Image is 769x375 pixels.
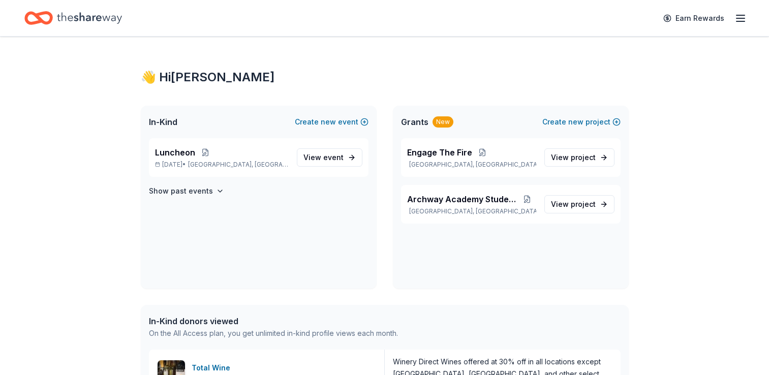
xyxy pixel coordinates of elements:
[401,116,428,128] span: Grants
[155,146,195,159] span: Luncheon
[188,161,288,169] span: [GEOGRAPHIC_DATA], [GEOGRAPHIC_DATA]
[544,195,614,213] a: View project
[149,327,398,339] div: On the All Access plan, you get unlimited in-kind profile views each month.
[24,6,122,30] a: Home
[149,185,224,197] button: Show past events
[297,148,362,167] a: View event
[568,116,583,128] span: new
[149,315,398,327] div: In-Kind donors viewed
[407,146,472,159] span: Engage The Fire
[571,153,596,162] span: project
[149,116,177,128] span: In-Kind
[551,151,596,164] span: View
[551,198,596,210] span: View
[407,161,536,169] p: [GEOGRAPHIC_DATA], [GEOGRAPHIC_DATA]
[321,116,336,128] span: new
[141,69,629,85] div: 👋 Hi [PERSON_NAME]
[571,200,596,208] span: project
[303,151,344,164] span: View
[295,116,368,128] button: Createnewevent
[544,148,614,167] a: View project
[192,362,234,374] div: Total Wine
[657,9,730,27] a: Earn Rewards
[407,193,519,205] span: Archway Academy Student Fund
[323,153,344,162] span: event
[155,161,289,169] p: [DATE] •
[542,116,621,128] button: Createnewproject
[433,116,453,128] div: New
[149,185,213,197] h4: Show past events
[407,207,536,215] p: [GEOGRAPHIC_DATA], [GEOGRAPHIC_DATA]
